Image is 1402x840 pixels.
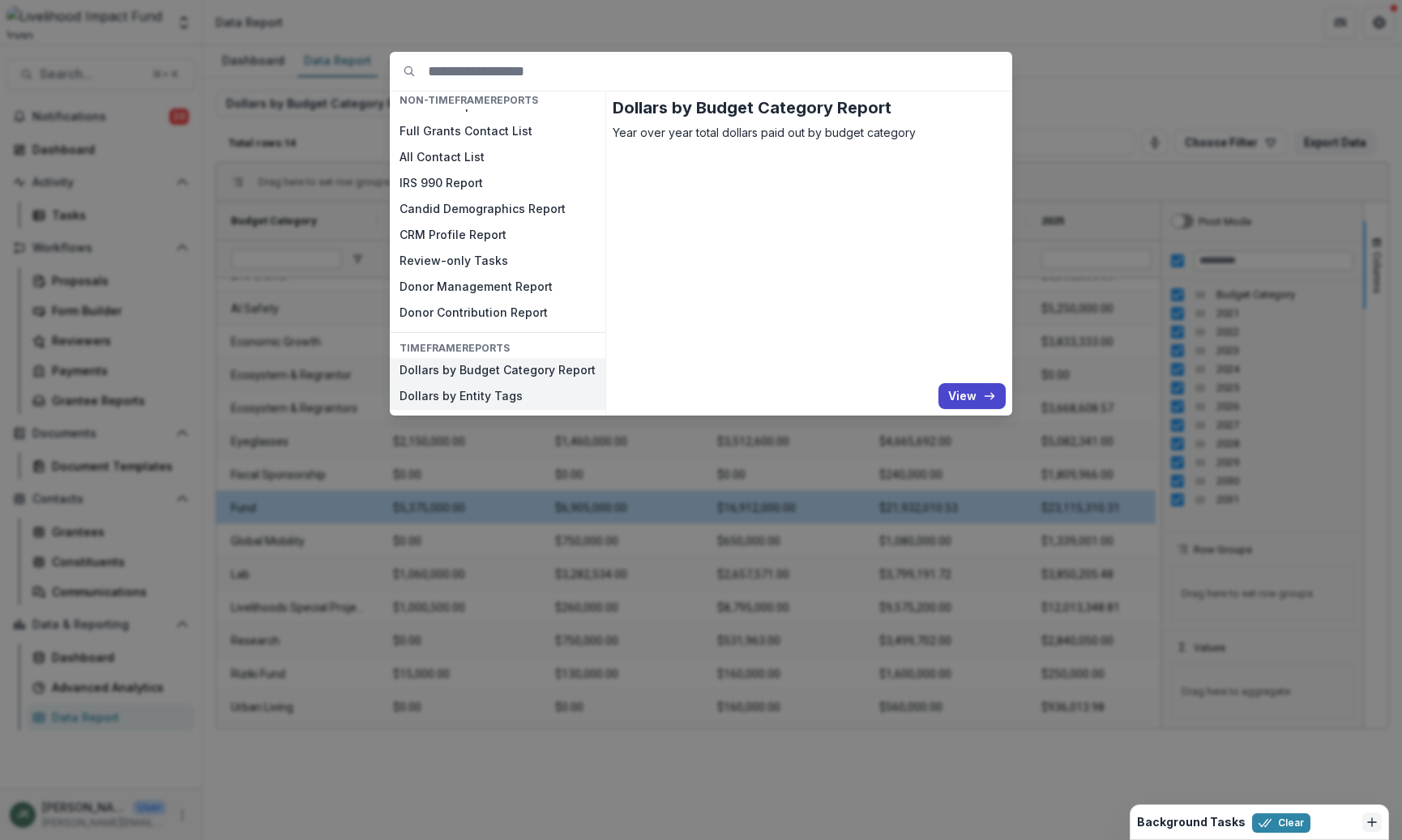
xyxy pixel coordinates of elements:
[390,92,605,109] h4: NON-TIMEFRAME Reports
[938,383,1006,409] button: View
[1362,812,1382,832] button: Dismiss
[1137,816,1246,829] h2: Background Tasks
[613,124,1006,141] p: Year over year total dollars paid out by budget category
[390,384,605,410] button: Dollars by Entity Tags
[390,144,605,170] button: All Contact List
[390,339,605,357] h4: TIMEFRAME Reports
[390,358,605,384] button: Dollars by Budget Category Report
[390,274,605,300] button: Donor Management Report
[390,300,605,326] button: Donor Contribution Report
[390,196,605,222] button: Candid Demographics Report
[1252,813,1310,833] button: Clear
[390,222,605,248] button: CRM Profile Report
[613,98,1006,117] h2: Dollars by Budget Category Report
[390,170,605,196] button: IRS 990 Report
[390,118,605,144] button: Full Grants Contact List
[390,248,605,274] button: Review-only Tasks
